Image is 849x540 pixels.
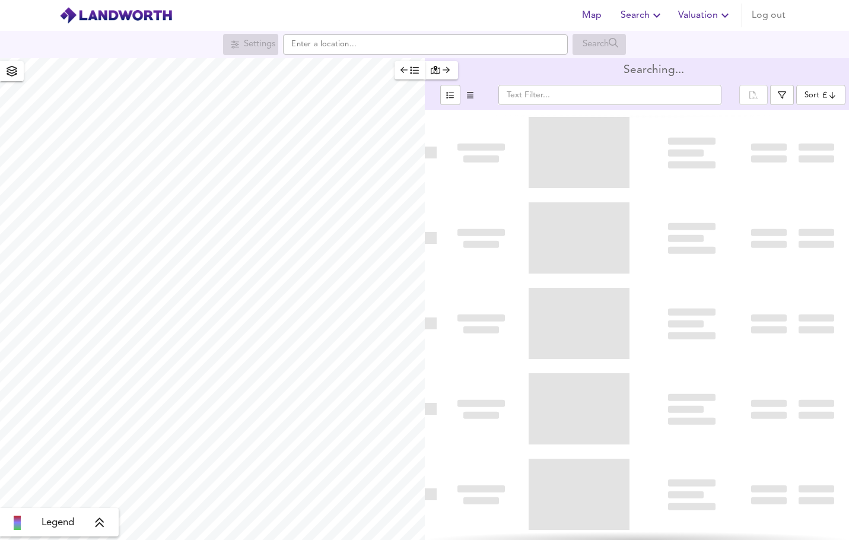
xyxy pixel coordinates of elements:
[59,7,173,24] img: logo
[283,34,568,55] input: Enter a location...
[673,4,737,27] button: Valuation
[805,90,819,101] div: Sort
[752,7,786,24] span: Log out
[578,7,606,24] span: Map
[739,85,768,105] div: split button
[223,34,278,55] div: Search for a location first or explore the map
[573,34,627,55] div: Search for a location first or explore the map
[678,7,732,24] span: Valuation
[616,4,669,27] button: Search
[573,4,611,27] button: Map
[747,4,790,27] button: Log out
[42,516,74,530] span: Legend
[624,65,684,77] div: Searching...
[796,85,845,105] div: Sort
[498,85,721,105] input: Text Filter...
[621,7,664,24] span: Search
